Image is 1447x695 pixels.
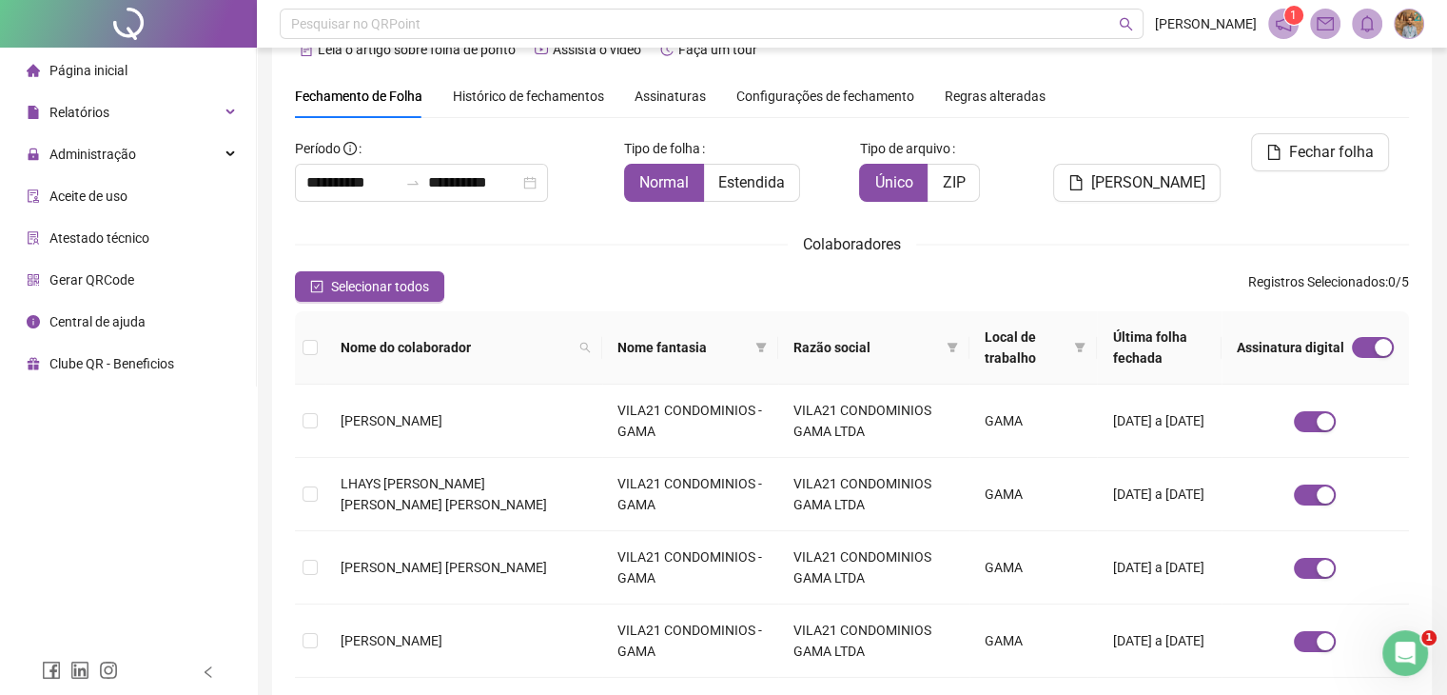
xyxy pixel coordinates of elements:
[969,605,1098,678] td: GAMA
[1097,531,1221,605] td: [DATE] a [DATE]
[1237,337,1344,358] span: Assinatura digital
[635,89,706,103] span: Assinaturas
[1289,141,1374,164] span: Fechar folha
[602,531,778,605] td: VILA21 CONDOMINIOS - GAMA
[602,605,778,678] td: VILA21 CONDOMINIOS - GAMA
[969,531,1098,605] td: GAMA
[945,89,1046,103] span: Regras alteradas
[341,476,547,512] span: LHAYS [PERSON_NAME] [PERSON_NAME] [PERSON_NAME]
[405,175,420,190] span: swap-right
[1070,323,1089,372] span: filter
[27,357,40,370] span: gift
[70,661,89,680] span: linkedin
[1251,133,1389,171] button: Fechar folha
[778,531,969,605] td: VILA21 CONDOMINIOS GAMA LTDA
[343,142,357,155] span: info-circle
[1395,10,1423,38] img: 69849
[310,280,323,293] span: check-square
[49,147,136,162] span: Administração
[1097,458,1221,531] td: [DATE] a [DATE]
[1155,13,1257,34] span: [PERSON_NAME]
[969,458,1098,531] td: GAMA
[793,337,939,358] span: Razão social
[943,333,962,362] span: filter
[969,385,1098,458] td: GAMA
[341,560,547,575] span: [PERSON_NAME] [PERSON_NAME]
[1275,15,1292,32] span: notification
[1359,15,1376,32] span: bell
[49,356,174,371] span: Clube QR - Beneficios
[624,138,700,159] span: Tipo de folha
[778,385,969,458] td: VILA21 CONDOMINIOS GAMA LTDA
[341,337,572,358] span: Nome do colaborador
[1097,605,1221,678] td: [DATE] a [DATE]
[405,175,420,190] span: to
[27,273,40,287] span: qrcode
[295,89,422,104] span: Fechamento de Folha
[42,661,61,680] span: facebook
[453,89,604,104] span: Histórico de fechamentos
[202,665,215,679] span: left
[27,231,40,245] span: solution
[49,189,127,204] span: Aceite de uso
[859,138,949,159] span: Tipo de arquivo
[778,458,969,531] td: VILA21 CONDOMINIOS GAMA LTDA
[1097,311,1221,385] th: Última folha fechada
[778,605,969,678] td: VILA21 CONDOMINIOS GAMA LTDA
[49,63,127,78] span: Página inicial
[576,333,595,362] span: search
[602,385,778,458] td: VILA21 CONDOMINIOS - GAMA
[535,43,548,56] span: youtube
[341,413,442,428] span: [PERSON_NAME]
[341,633,442,648] span: [PERSON_NAME]
[579,342,591,353] span: search
[602,458,778,531] td: VILA21 CONDOMINIOS - GAMA
[874,173,912,191] span: Único
[318,42,516,57] span: Leia o artigo sobre folha de ponto
[755,342,767,353] span: filter
[27,148,40,161] span: lock
[1053,164,1221,202] button: [PERSON_NAME]
[295,141,341,156] span: Período
[295,271,444,302] button: Selecionar todos
[660,43,674,56] span: history
[1317,15,1334,32] span: mail
[1248,274,1385,289] span: Registros Selecionados
[718,173,785,191] span: Estendida
[639,173,689,191] span: Normal
[331,276,429,297] span: Selecionar todos
[553,42,641,57] span: Assista o vídeo
[617,337,748,358] span: Nome fantasia
[49,314,146,329] span: Central de ajuda
[736,89,914,103] span: Configurações de fechamento
[803,235,901,253] span: Colaboradores
[1248,271,1409,302] span: : 0 / 5
[678,42,757,57] span: Faça um tour
[1290,9,1297,22] span: 1
[1091,171,1205,194] span: [PERSON_NAME]
[752,333,771,362] span: filter
[99,661,118,680] span: instagram
[1119,17,1133,31] span: search
[1266,145,1281,160] span: file
[942,173,965,191] span: ZIP
[1382,630,1428,676] iframe: Intercom live chat
[1074,342,1085,353] span: filter
[27,315,40,328] span: info-circle
[27,106,40,119] span: file
[1097,385,1221,458] td: [DATE] a [DATE]
[49,272,134,288] span: Gerar QRCode
[27,64,40,77] span: home
[1421,630,1437,645] span: 1
[985,327,1067,368] span: Local de trabalho
[300,43,313,56] span: file-text
[1068,175,1084,190] span: file
[947,342,958,353] span: filter
[1284,6,1303,25] sup: 1
[49,105,109,120] span: Relatórios
[27,189,40,203] span: audit
[49,230,149,246] span: Atestado técnico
